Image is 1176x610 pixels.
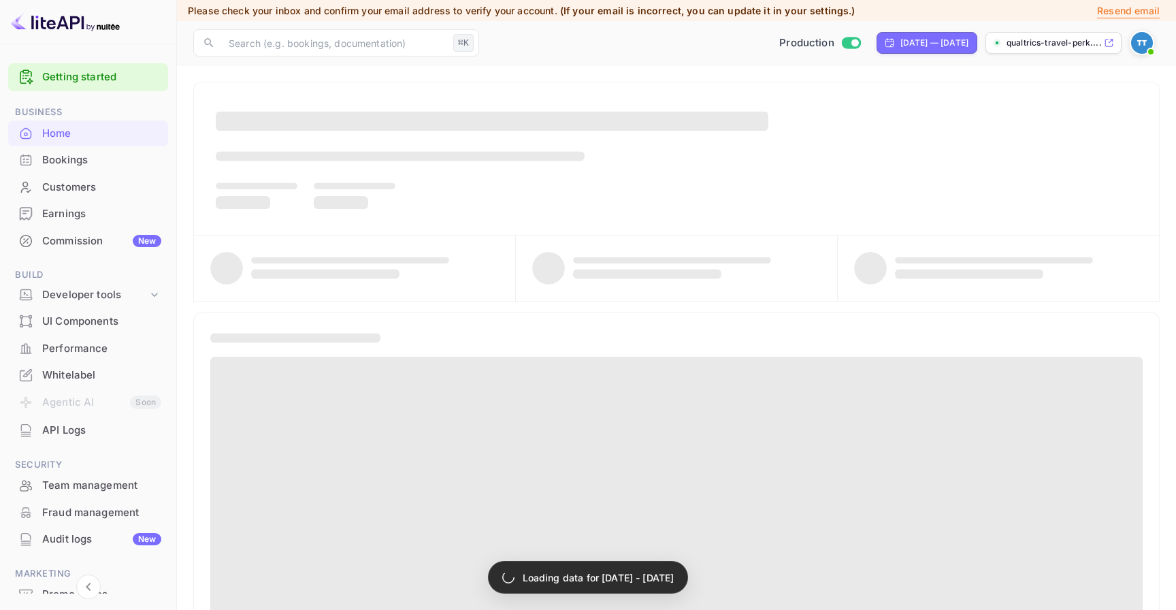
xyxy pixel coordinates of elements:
div: New [133,533,161,545]
a: Audit logsNew [8,526,168,551]
div: [DATE] — [DATE] [900,37,968,49]
span: (If your email is incorrect, you can update it in your settings.) [560,5,855,16]
div: Team management [8,472,168,499]
div: Bookings [42,152,161,168]
a: Home [8,121,168,146]
div: CommissionNew [8,228,168,255]
span: Please check your inbox and confirm your email address to verify your account. [188,5,557,16]
a: Whitelabel [8,362,168,387]
input: Search (e.g. bookings, documentation) [220,29,448,57]
a: Fraud management [8,500,168,525]
div: Getting started [8,63,168,91]
div: Team management [42,478,161,494]
div: Performance [8,336,168,362]
div: Customers [8,174,168,201]
div: Fraud management [8,500,168,526]
div: Customers [42,180,161,195]
img: LiteAPI logo [11,11,120,33]
div: Commission [42,234,161,249]
a: Earnings [8,201,168,226]
a: API Logs [8,417,168,443]
div: Promo codes [42,587,161,603]
button: Collapse navigation [76,575,101,599]
div: Switch to Sandbox mode [774,35,866,51]
div: ⌘K [453,34,474,52]
div: Whitelabel [8,362,168,389]
div: Home [42,126,161,142]
div: Audit logsNew [8,526,168,553]
div: API Logs [42,423,161,438]
span: Production [779,35,834,51]
a: UI Components [8,308,168,334]
span: Business [8,105,168,120]
div: Performance [42,341,161,357]
p: Resend email [1097,3,1160,18]
a: Performance [8,336,168,361]
a: Promo codes [8,581,168,607]
div: Whitelabel [42,368,161,383]
a: Team management [8,472,168,498]
div: UI Components [8,308,168,335]
span: Build [8,268,168,283]
div: Earnings [8,201,168,227]
div: Home [8,121,168,147]
div: Earnings [42,206,161,222]
span: Marketing [8,566,168,581]
img: Travel Team [1131,32,1153,54]
a: CommissionNew [8,228,168,253]
p: qualtrics-travel-perk.... [1007,37,1101,49]
div: UI Components [42,314,161,330]
a: Customers [8,174,168,199]
div: Developer tools [8,283,168,307]
a: Getting started [42,69,161,85]
p: Loading data for [DATE] - [DATE] [523,571,674,585]
div: Developer tools [42,287,148,303]
a: Bookings [8,147,168,172]
div: New [133,235,161,247]
span: Security [8,457,168,472]
div: Audit logs [42,532,161,547]
div: Bookings [8,147,168,174]
div: Fraud management [42,505,161,521]
div: API Logs [8,417,168,444]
